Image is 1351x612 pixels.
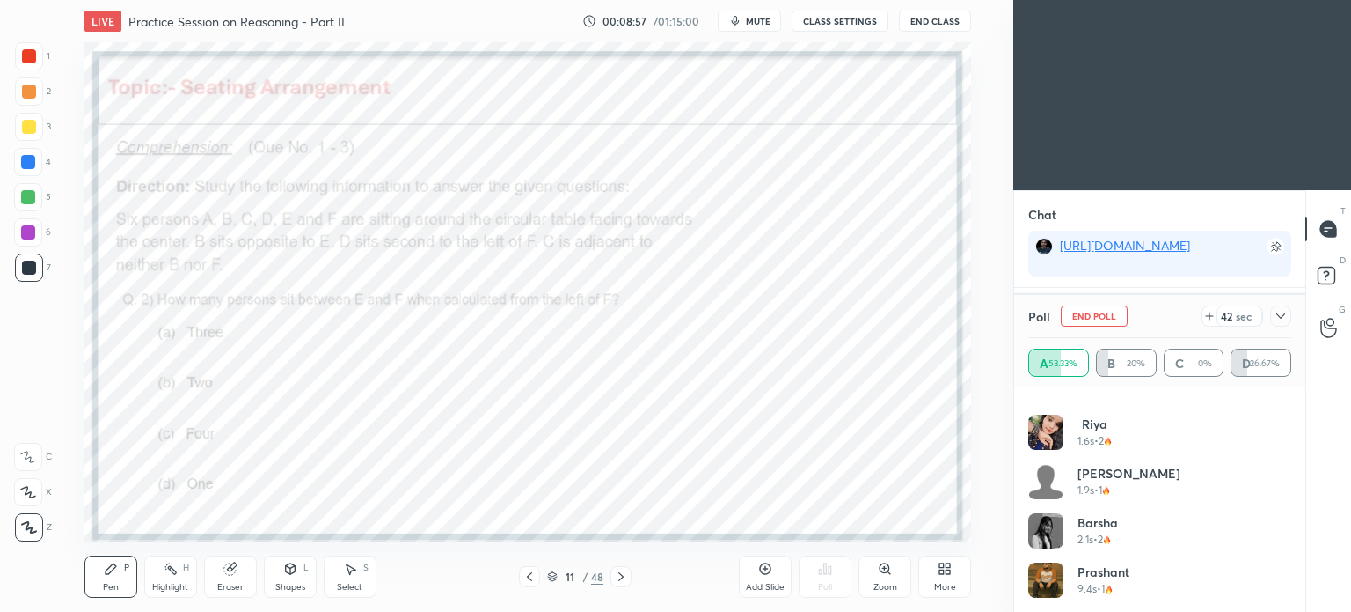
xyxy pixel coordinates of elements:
[363,564,369,572] div: S
[1099,433,1104,449] h5: 2
[103,583,119,592] div: Pen
[128,13,345,30] h4: Practice Session on Reasoning - Part II
[746,583,785,592] div: Add Slide
[1093,532,1098,548] h5: •
[15,42,50,70] div: 1
[1105,585,1113,594] img: streak-poll-icon.44701ccd.svg
[303,564,309,572] div: L
[1077,581,1097,597] h5: 9.4s
[124,564,129,572] div: P
[1102,486,1110,495] img: streak-poll-icon.44701ccd.svg
[15,77,51,106] div: 2
[183,564,189,572] div: H
[934,583,956,592] div: More
[1340,254,1346,267] p: D
[1028,464,1063,499] img: default.png
[1103,535,1111,544] img: streak-poll-icon.44701ccd.svg
[217,583,244,592] div: Eraser
[15,513,52,542] div: Z
[1101,581,1105,597] h5: 1
[1077,415,1112,433] h4: Riya
[561,571,579,582] div: 11
[1340,204,1346,218] p: T
[14,478,52,506] div: X
[14,148,51,176] div: 4
[1097,581,1101,597] h5: •
[1094,433,1099,449] h5: •
[1028,513,1063,549] img: 64ca82e9b80843bb907c347ca5bbf15b.jpg
[1219,309,1233,323] div: 42
[84,11,121,32] div: LIVE
[1014,191,1070,238] p: Chat
[1077,532,1093,548] h5: 2.1s
[1077,433,1094,449] h5: 1.6s
[14,443,52,471] div: C
[1028,307,1050,326] h4: Poll
[582,571,588,582] div: /
[899,11,971,32] button: End Class
[152,583,188,592] div: Highlight
[1014,288,1305,478] div: grid
[1077,513,1118,532] h4: barsha
[1077,464,1180,483] h4: [PERSON_NAME]
[746,15,770,27] span: mute
[1077,563,1129,581] h4: prashant
[1028,415,1063,450] img: 9a58a05a9ad6482a82cd9b5ca215b066.jpg
[1099,483,1102,498] h5: 1
[275,583,305,592] div: Shapes
[1104,437,1112,446] img: streak-poll-icon.44701ccd.svg
[14,218,51,247] div: 6
[15,254,51,282] div: 7
[873,583,897,592] div: Zoom
[1028,563,1063,598] img: a0e79a9c04fc4788a07beefa9b42fba1.jpg
[15,113,51,141] div: 3
[1028,401,1291,612] div: grid
[718,11,781,32] button: mute
[1094,483,1099,498] h5: •
[337,583,362,592] div: Select
[1061,306,1128,327] button: End Poll
[1339,303,1346,316] p: G
[1233,309,1254,323] div: sec
[591,569,603,585] div: 48
[1098,532,1103,548] h5: 2
[1060,237,1190,254] a: [URL][DOMAIN_NAME]
[792,11,888,32] button: CLASS SETTINGS
[14,183,51,211] div: 5
[1035,238,1053,255] img: a66458c536b8458bbb59fb65c32c454b.jpg
[1077,483,1094,498] h5: 1.9s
